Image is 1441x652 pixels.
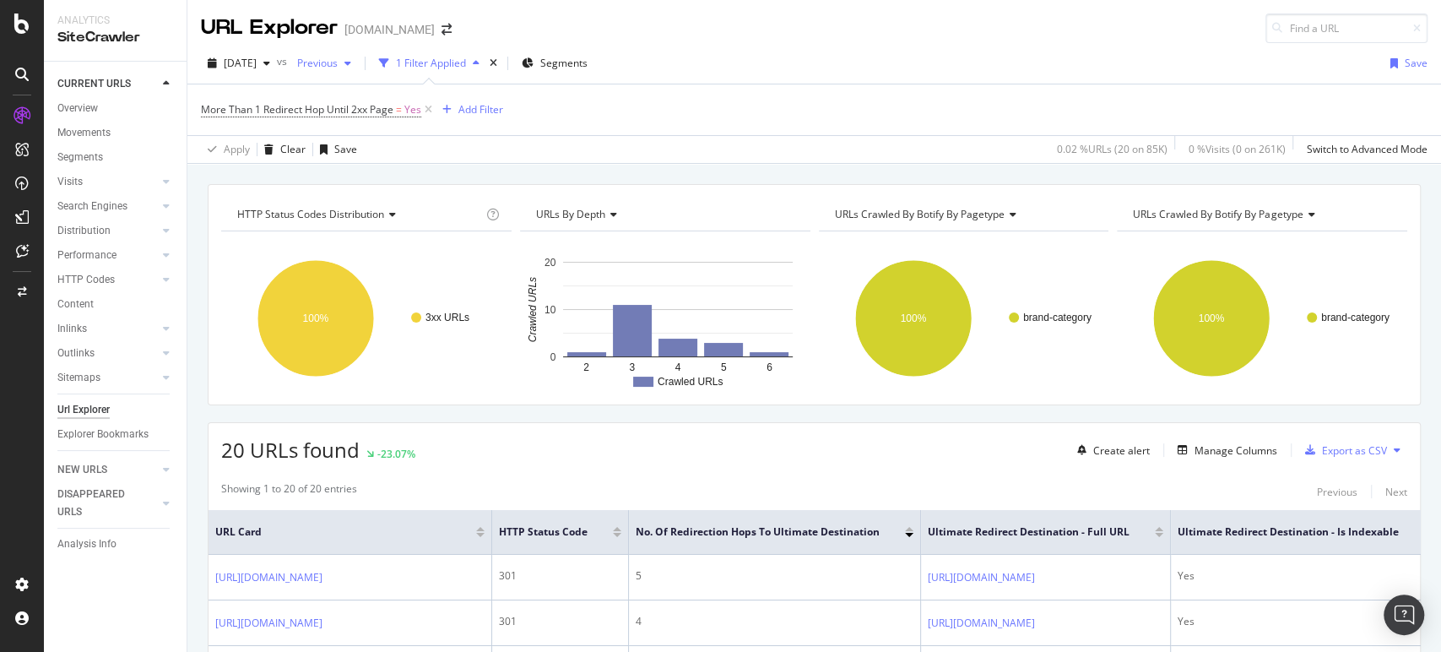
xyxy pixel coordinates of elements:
div: Url Explorer [57,401,110,419]
div: Sitemaps [57,369,100,387]
button: Save [1384,50,1427,77]
a: [URL][DOMAIN_NAME] [215,615,322,632]
a: Segments [57,149,175,166]
div: arrow-right-arrow-left [442,24,452,35]
svg: A chart. [520,245,807,392]
div: Outlinks [57,345,95,362]
h4: URLs by Depth [533,201,795,228]
div: Analytics [57,14,173,28]
div: times [486,55,501,72]
text: brand-category [1321,312,1390,323]
div: Switch to Advanced Mode [1307,142,1427,156]
div: URL Explorer [201,14,338,42]
text: Crawled URLs [527,277,539,342]
button: Previous [1317,481,1357,502]
text: 3xx URLs [425,312,469,323]
button: Next [1385,481,1407,502]
div: -23.07% [377,447,415,461]
button: Segments [515,50,594,77]
a: Sitemaps [57,369,158,387]
div: Inlinks [57,320,87,338]
div: Export as CSV [1322,443,1387,458]
text: 3 [629,361,635,373]
a: Search Engines [57,198,158,215]
a: Movements [57,124,175,142]
svg: A chart. [1117,245,1404,392]
button: Manage Columns [1171,440,1277,460]
div: Apply [224,142,250,156]
div: Save [334,142,357,156]
a: DISAPPEARED URLS [57,486,158,521]
a: [URL][DOMAIN_NAME] [928,569,1035,586]
div: Segments [57,149,103,166]
div: Manage Columns [1195,443,1277,458]
div: DISAPPEARED URLS [57,486,143,521]
a: [URL][DOMAIN_NAME] [215,569,322,586]
div: 301 [499,614,621,629]
span: URLs Crawled By Botify By pagetype [1133,207,1303,221]
span: More Than 1 Redirect Hop Until 2xx Page [201,102,393,117]
button: Add Filter [436,100,503,120]
button: Export as CSV [1298,437,1387,464]
button: Previous [290,50,358,77]
a: Explorer Bookmarks [57,426,175,443]
div: 0 % Visits ( 0 on 261K ) [1189,142,1286,156]
text: 4 [674,361,680,373]
span: URLs Crawled By Botify By pagetype [835,207,1005,221]
button: Save [313,136,357,163]
a: Performance [57,247,158,264]
div: Content [57,296,94,313]
div: Yes [1178,568,1433,584]
div: Next [1385,485,1407,499]
div: Add Filter [458,102,503,117]
button: Create alert [1070,437,1150,464]
div: HTTP Codes [57,271,115,289]
span: Previous [290,56,338,70]
div: Yes [1178,614,1433,629]
a: [URL][DOMAIN_NAME] [928,615,1035,632]
div: Analysis Info [57,535,116,553]
div: SiteCrawler [57,28,173,47]
text: 2 [583,361,589,373]
span: No. of Redirection Hops To Ultimate Destination [636,524,880,540]
text: 6 [767,361,772,373]
span: Ultimate Redirect Destination - Full URL [928,524,1130,540]
a: Outlinks [57,345,158,362]
button: Switch to Advanced Mode [1300,136,1427,163]
span: Yes [404,98,421,122]
span: URL Card [215,524,472,540]
div: Save [1405,56,1427,70]
div: 301 [499,568,621,584]
a: Visits [57,173,158,191]
svg: A chart. [221,245,508,392]
span: 2025 Sep. 30th [224,56,257,70]
text: 100% [1199,312,1225,324]
div: Visits [57,173,83,191]
a: Url Explorer [57,401,175,419]
span: Segments [540,56,588,70]
h4: URLs Crawled By Botify By pagetype [1130,201,1392,228]
div: Open Intercom Messenger [1384,595,1424,635]
div: Search Engines [57,198,127,215]
span: Ultimate Redirect Destination - Is Indexable [1178,524,1399,540]
button: Clear [257,136,306,163]
text: 100% [900,312,926,324]
div: 5 [636,568,913,584]
button: [DATE] [201,50,277,77]
div: Overview [57,100,98,117]
span: URLs by Depth [536,207,605,221]
div: NEW URLS [57,461,107,479]
a: NEW URLS [57,461,158,479]
div: Movements [57,124,111,142]
a: Overview [57,100,175,117]
div: [DOMAIN_NAME] [344,21,435,38]
text: 10 [544,304,556,316]
text: Crawled URLs [658,376,723,388]
div: Performance [57,247,116,264]
div: 1 Filter Applied [396,56,466,70]
div: Showing 1 to 20 of 20 entries [221,481,357,502]
text: brand-category [1023,312,1092,323]
div: 0.02 % URLs ( 20 on 85K ) [1057,142,1167,156]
